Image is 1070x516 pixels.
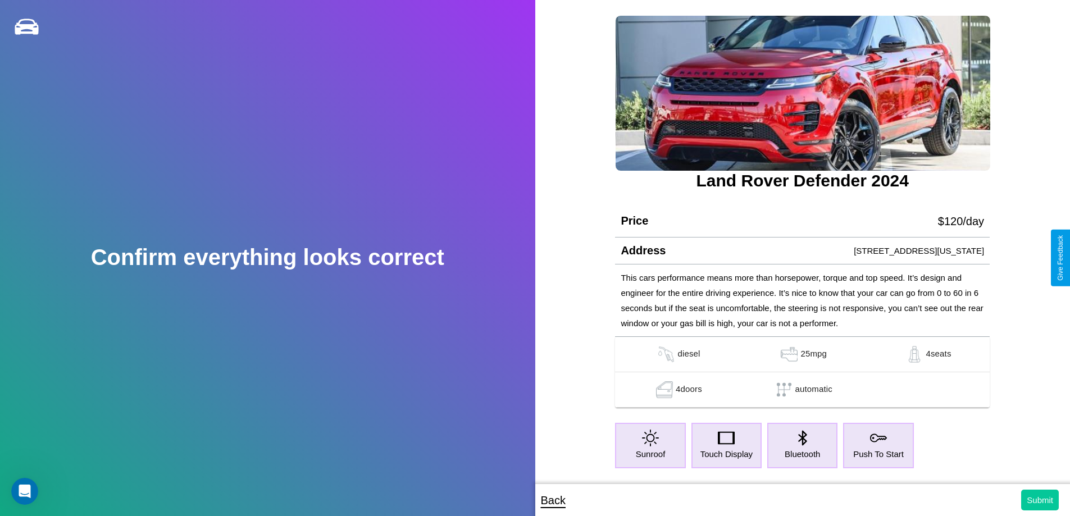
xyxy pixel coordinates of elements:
p: Sunroof [636,446,666,462]
p: Touch Display [700,446,753,462]
h3: Land Rover Defender 2024 [615,171,990,190]
h4: Address [621,244,666,257]
table: simple table [615,337,990,408]
p: Bluetooth [785,446,820,462]
p: diesel [677,346,700,363]
div: Give Feedback [1057,235,1064,281]
p: 4 doors [676,381,702,398]
p: [STREET_ADDRESS][US_STATE] [854,243,984,258]
p: 4 seats [926,346,951,363]
img: gas [778,346,800,363]
button: Submit [1021,490,1059,510]
img: gas [653,381,676,398]
h4: Price [621,214,648,227]
p: Back [541,490,566,510]
img: gas [655,346,677,363]
p: automatic [795,381,832,398]
iframe: Intercom live chat [11,478,38,505]
img: gas [903,346,926,363]
p: $ 120 /day [938,211,984,231]
h2: Confirm everything looks correct [91,245,444,270]
p: 25 mpg [800,346,827,363]
p: This cars performance means more than horsepower, torque and top speed. It’s design and engineer ... [621,270,984,331]
p: Push To Start [853,446,904,462]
